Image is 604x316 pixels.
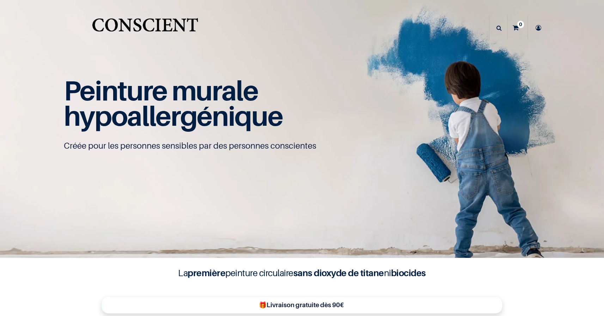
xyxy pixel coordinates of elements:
h4: La peinture circulaire ni [161,266,443,280]
b: première [188,267,225,278]
b: biocides [391,267,426,278]
img: Conscient [91,14,200,42]
a: 0 [508,16,527,40]
span: Peinture murale [64,74,258,107]
a: Logo of Conscient [91,14,200,42]
b: sans dioxyde de titane [293,267,384,278]
span: hypoallergénique [64,99,283,132]
b: 🎁Livraison gratuite dès 90€ [259,301,344,309]
sup: 0 [517,21,524,28]
p: Créée pour les personnes sensibles par des personnes conscientes [64,140,541,151]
